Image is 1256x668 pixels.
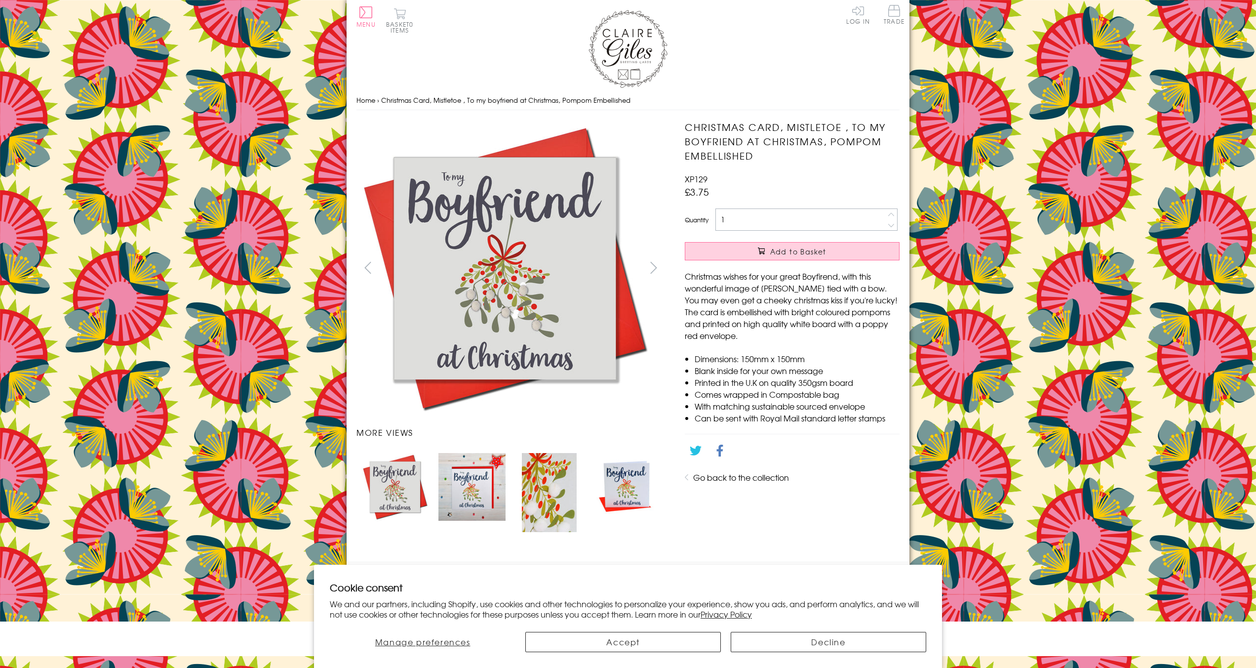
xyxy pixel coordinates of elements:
[685,242,900,260] button: Add to Basket
[695,376,900,388] li: Printed in the U.K on quality 350gsm board
[381,95,630,105] span: Christmas Card, Mistletoe , To my boyfriend at Christmas, Pompom Embellished
[695,353,900,365] li: Dimensions: 150mm x 150mm
[375,636,471,648] span: Manage preferences
[588,448,665,537] li: Carousel Page 4
[356,120,653,417] img: Christmas Card, Mistletoe , To my boyfriend at Christmas, Pompom Embellished
[356,256,379,279] button: prev
[330,599,926,620] p: We and our partners, including Shopify, use cookies and other technologies to personalize your ex...
[330,581,926,594] h2: Cookie consent
[356,6,376,27] button: Menu
[356,448,665,537] ul: Carousel Pagination
[643,256,665,279] button: next
[665,120,961,417] img: Christmas Card, Mistletoe , To my boyfriend at Christmas, Pompom Embellished
[356,448,433,537] li: Carousel Page 1 (Current Slide)
[330,632,515,652] button: Manage preferences
[693,471,789,483] a: Go back to the collection
[391,20,413,35] span: 0 items
[685,173,707,185] span: XP129
[377,95,379,105] span: ›
[685,270,900,341] p: Christmas wishes for your great Boyfirend, with this wonderful image of [PERSON_NAME] tied with a...
[525,632,721,652] button: Accept
[846,5,870,24] a: Log In
[356,426,665,438] h3: More views
[593,453,660,517] img: Christmas Card, Mistletoe , To my boyfriend at Christmas, Pompom Embellished
[770,247,826,256] span: Add to Basket
[701,608,752,620] a: Privacy Policy
[438,453,506,520] img: Christmas Card, Mistletoe , To my boyfriend at Christmas, Pompom Embellished
[695,388,900,400] li: Comes wrapped in Compostable bag
[731,632,926,652] button: Decline
[695,400,900,412] li: With matching sustainable sourced envelope
[510,448,588,537] li: Carousel Page 3
[356,90,900,111] nav: breadcrumbs
[884,5,904,26] a: Trade
[685,215,708,224] label: Quantity
[695,365,900,376] li: Blank inside for your own message
[685,185,709,199] span: £3.75
[884,5,904,24] span: Trade
[522,453,577,532] img: Christmas Card, Mistletoe , To my boyfriend at Christmas, Pompom Embellished
[685,120,900,163] h1: Christmas Card, Mistletoe , To my boyfriend at Christmas, Pompom Embellished
[695,412,900,424] li: Can be sent with Royal Mail standard letter stamps
[433,448,510,537] li: Carousel Page 2
[356,20,376,29] span: Menu
[386,8,413,33] button: Basket0 items
[356,95,375,105] a: Home
[589,10,667,88] img: Claire Giles Greetings Cards
[361,453,429,520] img: Christmas Card, Mistletoe , To my boyfriend at Christmas, Pompom Embellished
